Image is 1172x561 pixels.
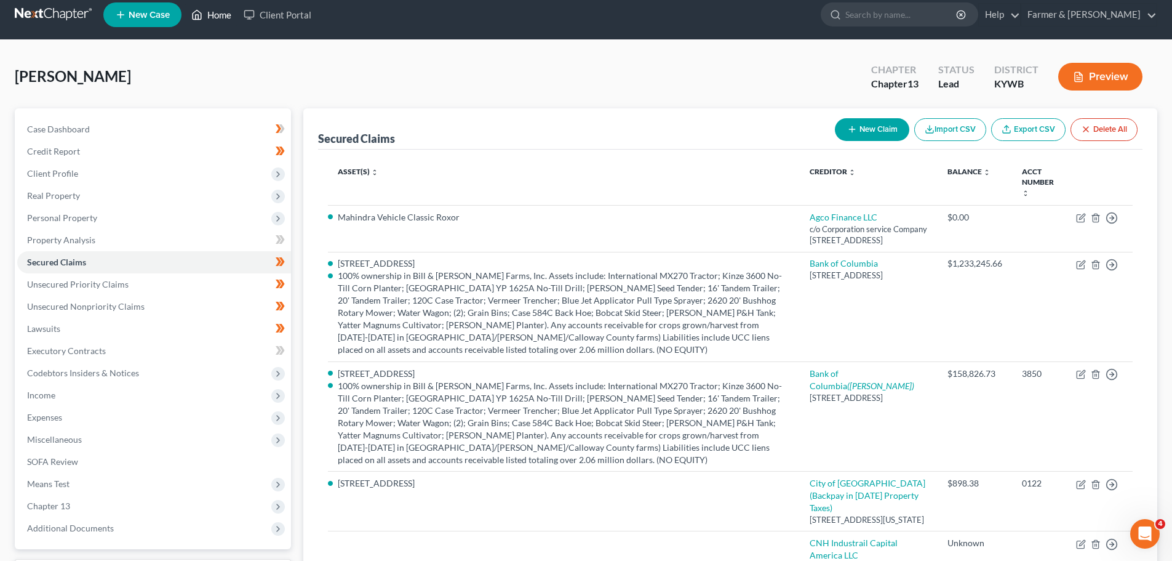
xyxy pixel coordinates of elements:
span: Income [27,390,55,400]
span: Case Dashboard [27,124,90,134]
li: Mahindra Vehicle Classic Roxor [338,211,790,224]
span: Secured Claims [27,257,86,267]
button: Preview [1058,63,1142,91]
span: Unsecured Priority Claims [27,279,129,289]
div: Lead [938,77,975,91]
div: [STREET_ADDRESS] [810,270,928,281]
div: c/o Corporation service Company [STREET_ADDRESS] [810,224,928,246]
i: ([PERSON_NAME]) [847,381,914,391]
iframe: Intercom live chat [1130,519,1160,549]
a: SOFA Review [17,451,291,473]
span: Executory Contracts [27,345,106,356]
div: $898.38 [947,477,1002,490]
a: Bank of Columbia [810,258,878,268]
a: Home [185,4,237,26]
span: Expenses [27,412,62,422]
li: 100% ownership in Bill & [PERSON_NAME] Farms, Inc. Assets include: International MX270 Tractor; K... [338,380,790,466]
a: Unsecured Nonpriority Claims [17,296,291,318]
span: New Case [129,10,170,20]
a: Creditor unfold_more [810,167,856,176]
span: Real Property [27,190,80,201]
div: $158,826.73 [947,368,1002,380]
button: Import CSV [914,118,986,141]
i: unfold_more [371,169,378,176]
li: [STREET_ADDRESS] [338,257,790,270]
a: Client Portal [237,4,317,26]
span: 13 [907,78,919,89]
div: Secured Claims [318,131,395,146]
a: Executory Contracts [17,340,291,362]
div: Unknown [947,537,1002,549]
a: Asset(s) unfold_more [338,167,378,176]
button: New Claim [835,118,909,141]
a: Export CSV [991,118,1066,141]
div: 3850 [1022,368,1056,380]
i: unfold_more [983,169,991,176]
span: SOFA Review [27,456,78,467]
div: 0122 [1022,477,1056,490]
li: [STREET_ADDRESS] [338,477,790,490]
a: Secured Claims [17,251,291,273]
i: unfold_more [1022,190,1029,197]
div: Chapter [871,63,919,77]
div: District [994,63,1038,77]
a: Lawsuits [17,318,291,340]
a: Acct Number unfold_more [1022,167,1054,197]
span: Codebtors Insiders & Notices [27,368,139,378]
a: Credit Report [17,140,291,163]
div: Status [938,63,975,77]
span: [PERSON_NAME] [15,67,131,85]
span: Personal Property [27,212,97,223]
span: Lawsuits [27,323,60,334]
li: 100% ownership in Bill & [PERSON_NAME] Farms, Inc. Assets include: International MX270 Tractor; K... [338,270,790,356]
div: Chapter [871,77,919,91]
a: CNH Industrail Capital America LLC [810,538,898,560]
a: Help [979,4,1020,26]
a: City of [GEOGRAPHIC_DATA] (Backpay in [DATE] Property Taxes) [810,478,925,513]
span: Credit Report [27,146,80,156]
a: Agco Finance LLC [810,212,877,222]
input: Search by name... [845,3,958,26]
div: [STREET_ADDRESS][US_STATE] [810,514,928,526]
div: $1,233,245.66 [947,257,1002,270]
a: Bank of Columbia([PERSON_NAME]) [810,368,914,391]
a: Property Analysis [17,229,291,251]
span: Property Analysis [27,235,95,245]
span: Chapter 13 [27,501,70,511]
div: $0.00 [947,211,1002,224]
a: Balance unfold_more [947,167,991,176]
span: Unsecured Nonpriority Claims [27,301,145,312]
div: [STREET_ADDRESS] [810,392,928,404]
a: Case Dashboard [17,118,291,140]
a: Unsecured Priority Claims [17,273,291,296]
span: Client Profile [27,168,78,179]
span: 4 [1155,519,1165,529]
span: Miscellaneous [27,434,82,445]
i: unfold_more [848,169,856,176]
li: [STREET_ADDRESS] [338,368,790,380]
button: Delete All [1070,118,1138,141]
span: Means Test [27,478,70,489]
div: KYWB [994,77,1038,91]
span: Additional Documents [27,523,114,533]
a: Farmer & [PERSON_NAME] [1021,4,1157,26]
